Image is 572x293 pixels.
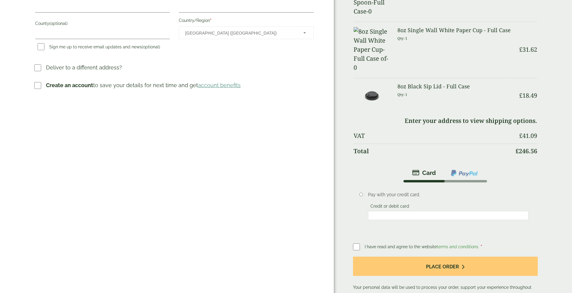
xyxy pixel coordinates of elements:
[185,27,295,39] span: United Kingdom (UK)
[370,213,527,218] iframe: Secure card payment input frame
[354,27,390,72] img: 8oz Single Wall White Paper Cup-Full Case of-0
[198,82,241,88] a: account benefits
[519,132,522,140] span: £
[46,63,122,72] p: Deliver to a different address?
[365,244,479,249] span: I have read and agree to the website
[46,82,93,88] strong: Create an account
[519,45,537,53] bdi: 31.62
[397,36,407,41] small: Qty: 1
[179,16,313,26] label: Country/Region
[519,132,537,140] bdi: 41.09
[354,114,537,128] td: Enter your address to view shipping options.
[142,44,160,49] span: (optional)
[481,244,482,249] abbr: required
[519,91,522,99] span: £
[368,204,412,210] label: Credit or debit card
[35,19,170,29] label: County
[35,44,163,51] label: Sign me up to receive email updates and news
[49,21,68,26] span: (optional)
[368,191,528,198] p: Pay with your credit card.
[516,147,537,155] bdi: 246.56
[397,92,407,97] small: Qty: 1
[397,27,511,34] h3: 8oz Single Wall White Paper Cup - Full Case
[450,169,478,177] img: ppcp-gateway.png
[353,257,538,276] button: Place order
[437,244,478,249] a: terms and conditions
[397,83,511,90] h3: 8oz Black Sip Lid - Full Case
[519,45,522,53] span: £
[516,147,519,155] span: £
[412,169,436,176] img: stripe.png
[354,129,511,143] th: VAT
[46,81,241,89] p: to save your details for next time and get
[38,43,44,50] input: Sign me up to receive email updates and news(optional)
[179,26,313,39] span: Country/Region
[210,18,211,23] abbr: required
[354,144,511,158] th: Total
[519,91,537,99] bdi: 18.49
